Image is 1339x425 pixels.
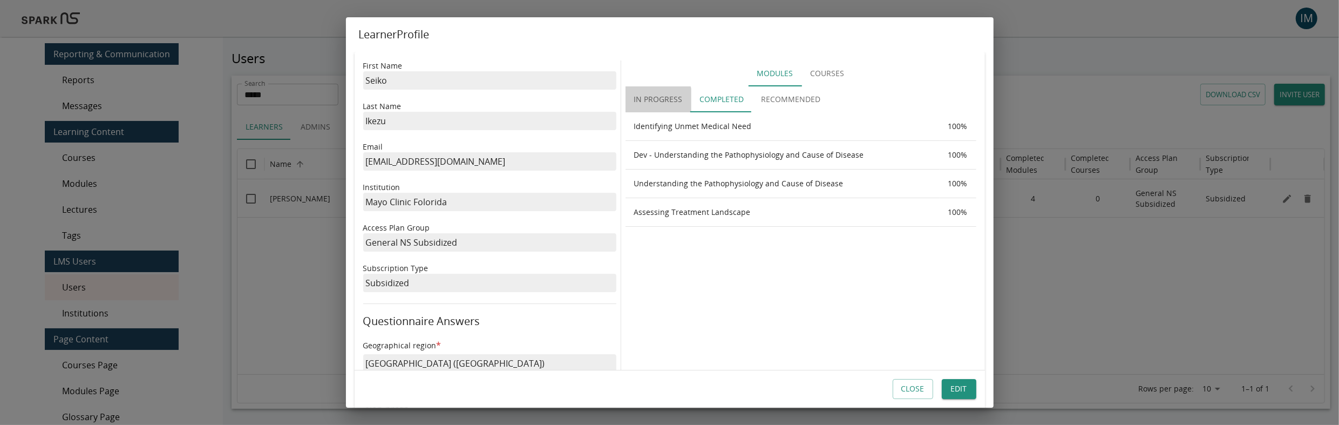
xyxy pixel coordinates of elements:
button: In Progress [626,86,691,112]
p: Email [363,141,616,152]
button: Completed [691,86,753,112]
h6: Questionnaire Answers [363,313,616,330]
p: [GEOGRAPHIC_DATA] ([GEOGRAPHIC_DATA]) [363,354,616,373]
p: Last Name [363,101,616,112]
p: Ikezu [363,112,616,130]
h2: Learner Profile [346,17,994,52]
th: Assessing Treatment Landscape [626,198,940,227]
p: Mayo Clinic Folorida [363,193,616,211]
button: Close [893,380,933,400]
p: First Name [363,60,616,71]
div: Completion statuses [626,86,976,112]
th: 100 % [940,198,976,227]
p: Access Plan Group [363,222,616,233]
button: Edit [942,380,976,400]
button: Recommended [753,86,830,112]
th: Identifying Unmet Medical Need [626,112,940,141]
p: Subscription Type [363,263,616,274]
p: Institution [363,182,616,193]
p: Seiko [363,71,616,90]
div: Study Unit Types [626,60,976,86]
p: General NS Subsidized [363,233,616,252]
p: [EMAIL_ADDRESS][DOMAIN_NAME] [363,152,616,171]
th: 100 % [940,170,976,198]
h6: Geographical region [363,339,616,352]
th: 100 % [940,112,976,141]
p: Subsidized [363,274,616,292]
button: Courses [802,60,853,86]
th: Dev - Understanding the Pathophysiology and Cause of Disease [626,141,940,170]
th: Understanding the Pathophysiology and Cause of Disease [626,170,940,198]
button: Modules [749,60,802,86]
th: 100 % [940,141,976,170]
